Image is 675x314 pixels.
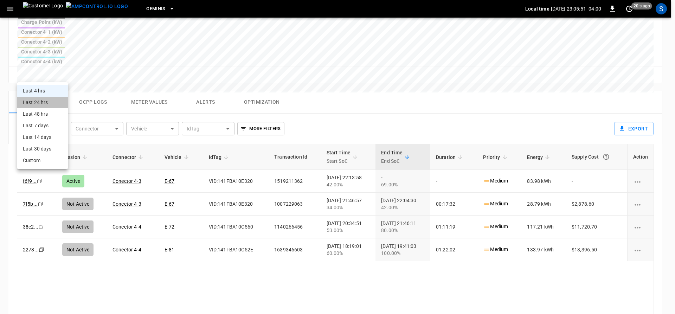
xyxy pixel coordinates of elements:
[17,143,68,155] li: Last 30 days
[17,108,68,120] li: Last 48 hrs
[17,85,68,97] li: Last 4 hrs
[17,132,68,143] li: Last 14 days
[17,120,68,132] li: Last 7 days
[17,155,68,166] li: Custom
[17,97,68,108] li: Last 24 hrs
